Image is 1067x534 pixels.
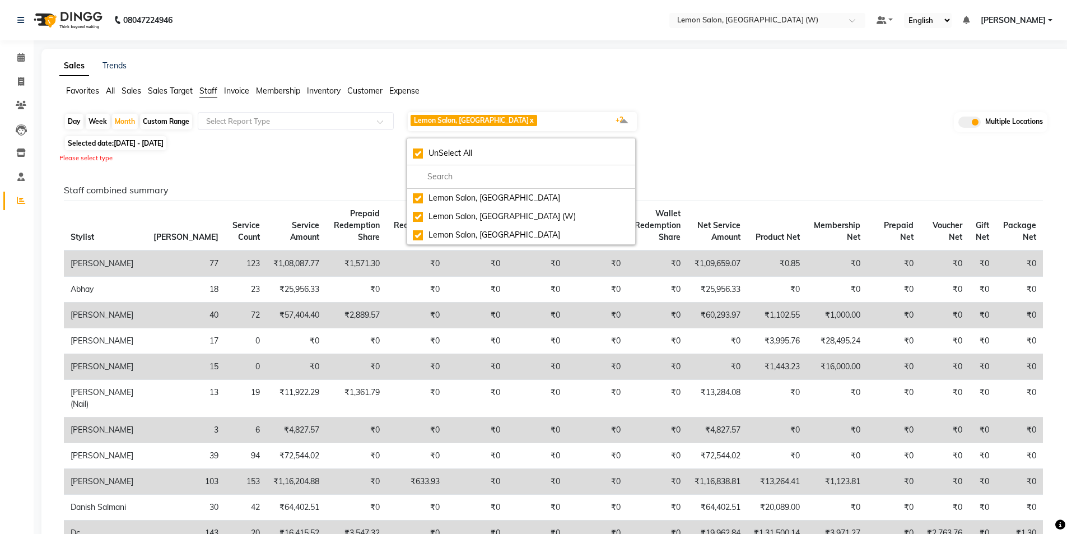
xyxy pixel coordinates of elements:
[147,379,225,417] td: 13
[347,86,383,96] span: Customer
[627,417,688,443] td: ₹0
[389,86,420,96] span: Expense
[747,443,807,468] td: ₹0
[996,417,1043,443] td: ₹0
[996,468,1043,494] td: ₹0
[627,250,688,277] td: ₹0
[747,250,807,277] td: ₹0.85
[996,379,1043,417] td: ₹0
[867,328,920,354] td: ₹0
[326,302,386,328] td: ₹2,889.57
[867,443,920,468] td: ₹0
[867,250,920,277] td: ₹0
[920,443,969,468] td: ₹0
[64,302,147,328] td: [PERSON_NAME]
[413,171,630,183] input: multiselect-search
[290,220,319,242] span: Service Amount
[256,86,300,96] span: Membership
[920,417,969,443] td: ₹0
[567,468,627,494] td: ₹0
[507,468,567,494] td: ₹0
[884,220,914,242] span: Prepaid Net
[627,276,688,302] td: ₹0
[326,250,386,277] td: ₹1,571.30
[413,147,630,159] div: UnSelect All
[153,232,218,242] span: [PERSON_NAME]
[225,250,267,277] td: 123
[64,250,147,277] td: [PERSON_NAME]
[867,354,920,379] td: ₹0
[807,276,866,302] td: ₹0
[123,4,173,36] b: 08047224946
[224,86,249,96] span: Invoice
[969,379,996,417] td: ₹0
[920,250,969,277] td: ₹0
[814,220,860,242] span: Membership Net
[225,494,267,520] td: 42
[687,354,747,379] td: ₹0
[920,276,969,302] td: ₹0
[267,250,326,277] td: ₹1,08,087.77
[446,328,506,354] td: ₹0
[225,417,267,443] td: 6
[747,379,807,417] td: ₹0
[567,328,627,354] td: ₹0
[807,302,866,328] td: ₹1,000.00
[413,192,630,204] div: Lemon Salon, [GEOGRAPHIC_DATA]
[140,114,192,129] div: Custom Range
[112,114,138,129] div: Month
[981,15,1046,26] span: [PERSON_NAME]
[920,494,969,520] td: ₹0
[920,354,969,379] td: ₹0
[507,354,567,379] td: ₹0
[64,185,1043,196] h6: Staff combined summary
[64,417,147,443] td: [PERSON_NAME]
[996,443,1043,468] td: ₹0
[807,379,866,417] td: ₹0
[687,417,747,443] td: ₹4,827.57
[969,494,996,520] td: ₹0
[225,468,267,494] td: 153
[386,302,447,328] td: ₹0
[507,443,567,468] td: ₹0
[627,494,688,520] td: ₹0
[267,468,326,494] td: ₹1,16,204.88
[59,154,1052,163] div: Please select type
[567,354,627,379] td: ₹0
[64,379,147,417] td: [PERSON_NAME] (Nail)
[147,302,225,328] td: 40
[807,328,866,354] td: ₹28,495.24
[326,417,386,443] td: ₹0
[267,276,326,302] td: ₹25,956.33
[267,354,326,379] td: ₹0
[969,417,996,443] td: ₹0
[687,379,747,417] td: ₹13,284.08
[969,354,996,379] td: ₹0
[969,443,996,468] td: ₹0
[867,302,920,328] td: ₹0
[627,468,688,494] td: ₹0
[225,328,267,354] td: 0
[413,229,630,241] div: Lemon Salon, [GEOGRAPHIC_DATA]
[747,328,807,354] td: ₹3,995.76
[807,354,866,379] td: ₹16,000.00
[529,116,534,124] a: x
[627,379,688,417] td: ₹0
[267,494,326,520] td: ₹64,402.51
[627,328,688,354] td: ₹0
[446,417,506,443] td: ₹0
[996,328,1043,354] td: ₹0
[106,86,115,96] span: All
[687,302,747,328] td: ₹60,293.97
[507,276,567,302] td: ₹0
[64,494,147,520] td: Danish Salmani
[807,494,866,520] td: ₹0
[386,468,447,494] td: ₹633.93
[386,328,447,354] td: ₹0
[394,208,440,242] span: Voucher Redemption Share
[687,250,747,277] td: ₹1,09,659.07
[567,302,627,328] td: ₹0
[920,328,969,354] td: ₹0
[64,354,147,379] td: [PERSON_NAME]
[567,250,627,277] td: ₹0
